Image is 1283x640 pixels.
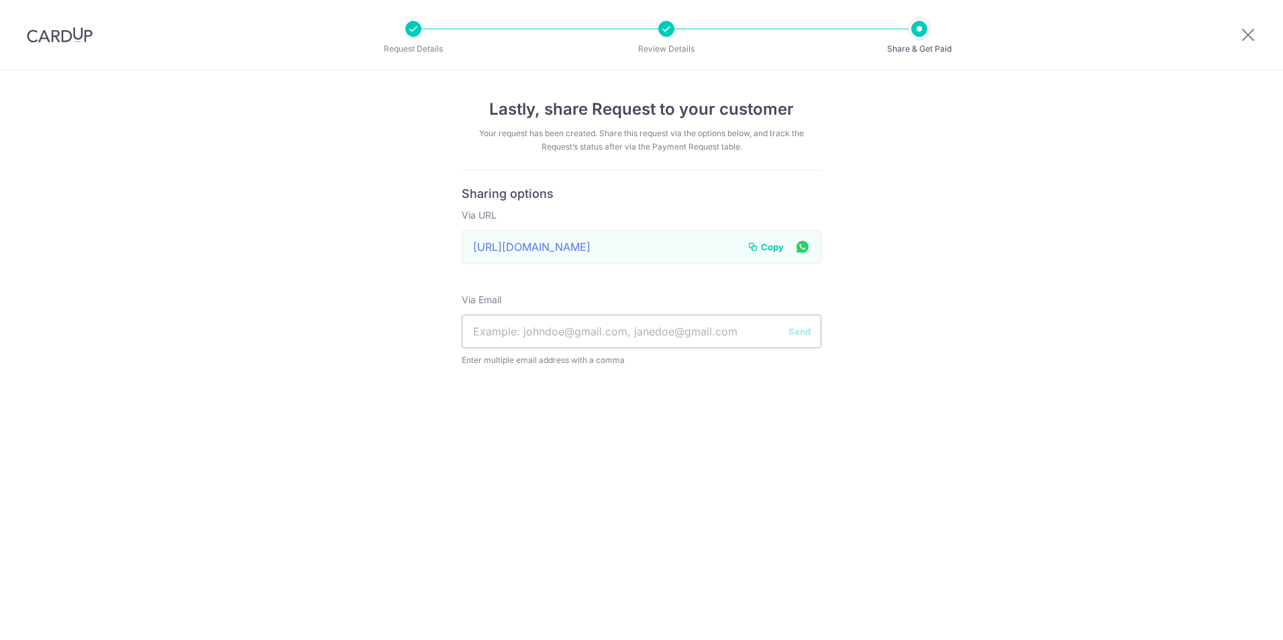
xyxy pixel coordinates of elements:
[788,325,811,338] button: Send
[27,27,93,43] img: CardUp
[617,42,716,56] p: Review Details
[1197,600,1270,633] iframe: Opens a widget where you can find more information
[748,240,784,254] button: Copy
[462,127,821,154] div: Your request has been created. Share this request via the options below, and track the Request’s ...
[462,186,821,202] h6: Sharing options
[462,315,821,348] input: Example: johndoe@gmail.com, janedoe@gmail.com
[870,42,969,56] p: Share & Get Paid
[462,97,821,121] h4: Lastly, share Request to your customer
[761,240,784,254] span: Copy
[462,293,501,307] label: Via Email
[462,354,821,367] span: Enter multiple email address with a comma
[462,209,497,222] label: Via URL
[364,42,463,56] p: Request Details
